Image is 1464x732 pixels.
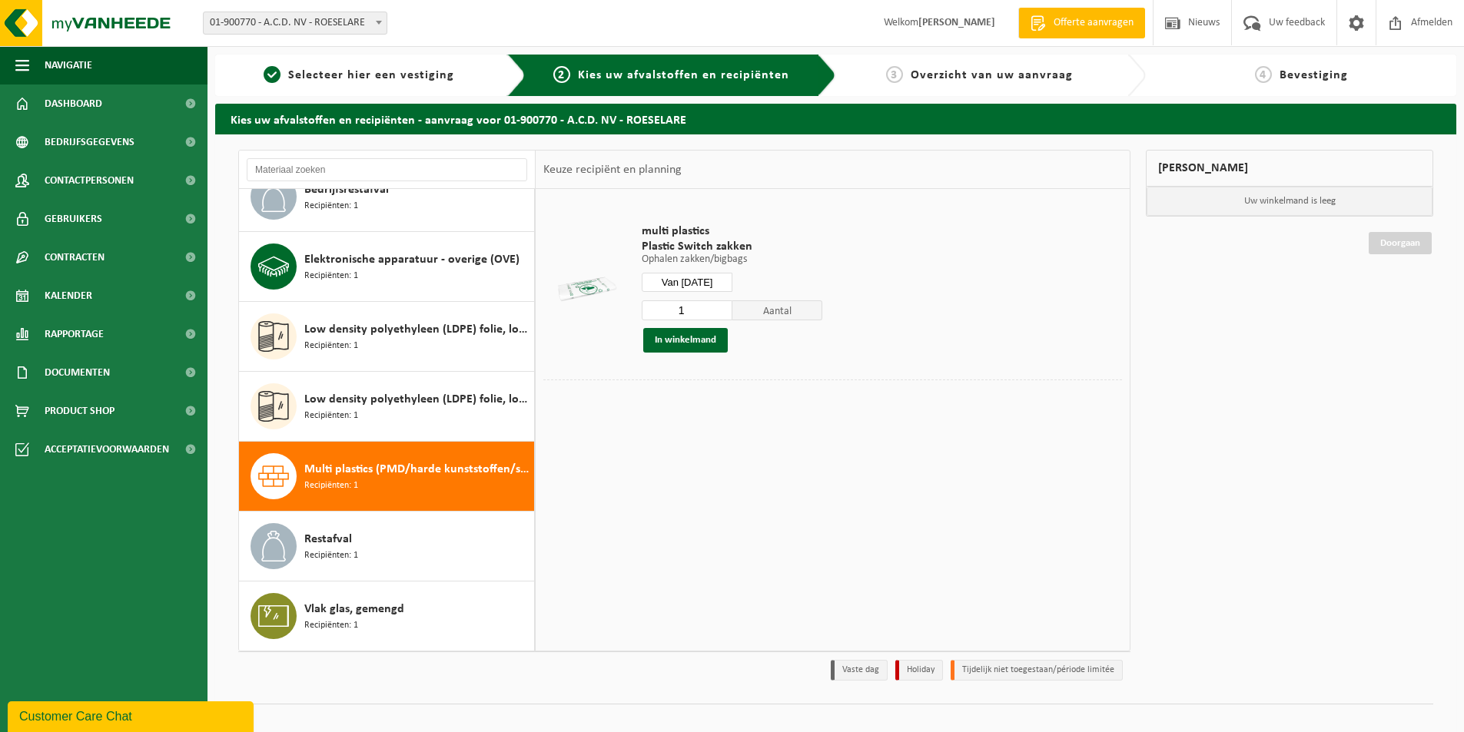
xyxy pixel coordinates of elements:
[304,181,389,199] span: Bedrijfsrestafval
[239,302,535,372] button: Low density polyethyleen (LDPE) folie, los, naturel Recipiënten: 1
[304,269,358,283] span: Recipiënten: 1
[642,224,822,239] span: multi plastics
[831,660,888,681] li: Vaste dag
[247,158,527,181] input: Materiaal zoeken
[1369,232,1432,254] a: Doorgaan
[643,328,728,353] button: In winkelmand
[304,409,358,423] span: Recipiënten: 1
[553,66,570,83] span: 2
[895,660,943,681] li: Holiday
[918,17,995,28] strong: [PERSON_NAME]
[45,238,105,277] span: Contracten
[1147,187,1432,216] p: Uw winkelmand is leeg
[536,151,689,189] div: Keuze recipiënt en planning
[304,530,352,548] span: Restafval
[204,12,387,34] span: 01-900770 - A.C.D. NV - ROESELARE
[304,618,358,633] span: Recipiënten: 1
[304,548,358,563] span: Recipiënten: 1
[304,460,530,479] span: Multi plastics (PMD/harde kunststoffen/spanbanden/EPS/folie naturel/folie gemengd)
[45,161,134,200] span: Contactpersonen
[1018,8,1145,38] a: Offerte aanvragen
[45,353,110,392] span: Documenten
[45,200,102,238] span: Gebruikers
[239,442,535,512] button: Multi plastics (PMD/harde kunststoffen/spanbanden/EPS/folie naturel/folie gemengd) Recipiënten: 1
[1146,150,1433,187] div: [PERSON_NAME]
[886,66,903,83] span: 3
[239,512,535,581] button: Restafval Recipiënten: 1
[1280,69,1348,81] span: Bevestiging
[45,277,92,315] span: Kalender
[1050,15,1137,31] span: Offerte aanvragen
[239,232,535,302] button: Elektronische apparatuur - overige (OVE) Recipiënten: 1
[642,254,822,265] p: Ophalen zakken/bigbags
[578,69,789,81] span: Kies uw afvalstoffen en recipiënten
[239,581,535,651] button: Vlak glas, gemengd Recipiënten: 1
[304,320,530,339] span: Low density polyethyleen (LDPE) folie, los, naturel
[911,69,1073,81] span: Overzicht van uw aanvraag
[304,600,404,618] span: Vlak glas, gemengd
[304,199,358,214] span: Recipiënten: 1
[642,239,822,254] span: Plastic Switch zakken
[215,104,1456,134] h2: Kies uw afvalstoffen en recipiënten - aanvraag voor 01-900770 - A.C.D. NV - ROESELARE
[304,479,358,493] span: Recipiënten: 1
[45,315,104,353] span: Rapportage
[642,273,732,292] input: Selecteer datum
[239,162,535,232] button: Bedrijfsrestafval Recipiënten: 1
[304,250,520,269] span: Elektronische apparatuur - overige (OVE)
[239,372,535,442] button: Low density polyethyleen (LDPE) folie, los, naturel/gekleurd (80/20) Recipiënten: 1
[951,660,1123,681] li: Tijdelijk niet toegestaan/période limitée
[264,66,281,83] span: 1
[45,46,92,84] span: Navigatie
[732,300,823,320] span: Aantal
[45,123,134,161] span: Bedrijfsgegevens
[203,12,387,35] span: 01-900770 - A.C.D. NV - ROESELARE
[304,339,358,353] span: Recipiënten: 1
[223,66,495,84] a: 1Selecteer hier een vestiging
[45,430,169,469] span: Acceptatievoorwaarden
[8,698,257,732] iframe: chat widget
[45,392,115,430] span: Product Shop
[288,69,454,81] span: Selecteer hier een vestiging
[45,84,102,123] span: Dashboard
[1255,66,1272,83] span: 4
[304,390,530,409] span: Low density polyethyleen (LDPE) folie, los, naturel/gekleurd (80/20)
